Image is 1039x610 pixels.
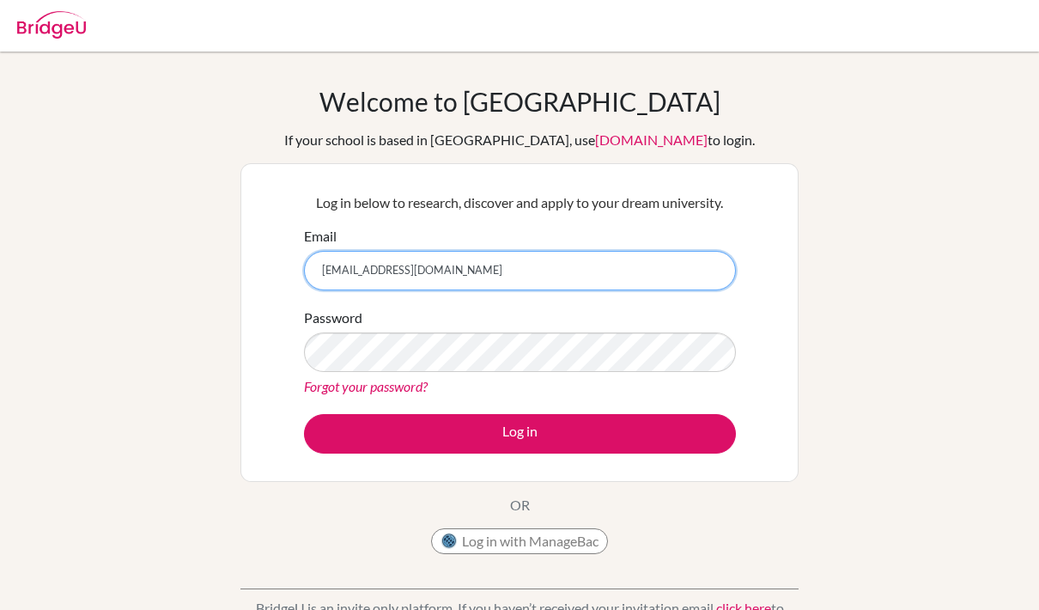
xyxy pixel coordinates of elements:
button: Log in with ManageBac [431,528,608,554]
label: Password [304,308,362,328]
p: Log in below to research, discover and apply to your dream university. [304,192,736,213]
h1: Welcome to [GEOGRAPHIC_DATA] [319,86,720,117]
a: Forgot your password? [304,378,428,394]
p: OR [510,495,530,515]
label: Email [304,226,337,247]
button: Log in [304,414,736,454]
a: [DOMAIN_NAME] [595,131,708,148]
div: If your school is based in [GEOGRAPHIC_DATA], use to login. [284,130,755,150]
img: Bridge-U [17,11,86,39]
